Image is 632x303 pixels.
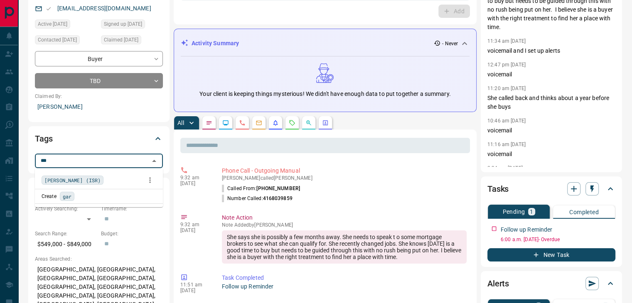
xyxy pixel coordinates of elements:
p: Pending [502,209,525,215]
p: Search Range: [35,230,97,237]
span: Claimed [DATE] [104,36,138,44]
p: Your client is keeping things mysterious! We didn't have enough data to put together a summary. [199,90,450,98]
span: 4168039859 [263,195,293,201]
p: 12:47 pm [DATE] [487,62,526,68]
p: 11:51 am [180,282,209,288]
p: 9:32 am [180,222,209,227]
p: Completed [569,209,599,215]
div: She says she is possibly a few months away. She needs to speak t o some mortgage brokers to see w... [222,230,467,264]
p: Note Action [222,213,467,222]
a: [EMAIL_ADDRESS][DOMAIN_NAME] [57,5,151,12]
button: Close [148,155,160,167]
div: Sat Feb 17 2024 [35,20,97,31]
p: voicemail [487,70,615,79]
p: 9:32 am [180,175,209,181]
svg: Email Valid [46,6,52,12]
p: Areas Searched: [35,255,163,263]
h2: Tags [35,132,52,145]
p: - Never [442,40,458,47]
svg: Agent Actions [322,120,329,126]
div: Tags [35,129,163,149]
p: Follow up Reminder [222,282,467,291]
p: Called From: [222,185,300,192]
p: 10:46 am [DATE] [487,118,526,124]
p: Number Called: [222,195,293,202]
h2: Alerts [487,277,509,290]
span: Contacted [DATE] [38,36,77,44]
button: New Task [487,248,615,261]
p: Timeframe: [101,205,163,213]
p: Phone Call - Outgoing Manual [222,166,467,175]
p: 1 [530,209,533,215]
p: Claimed By: [35,93,163,100]
h2: Tasks [487,182,509,195]
p: [PERSON_NAME] [35,100,163,114]
svg: Notes [206,120,212,126]
p: She called back and thinks about a year before she buys [487,94,615,111]
p: Follow up Reminder [501,225,552,234]
p: 11:16 am [DATE] [487,142,526,147]
div: Alerts [487,274,615,293]
p: 11:34 am [DATE] [487,38,526,44]
div: Fri Feb 16 2024 [101,35,163,47]
p: 2:34 pm [DATE] [487,165,523,171]
p: Actively Searching: [35,205,97,213]
p: Create [42,193,57,200]
p: 6:00 a.m. [DATE] - Overdue [501,236,615,243]
svg: Emails [256,120,262,126]
div: Tasks [487,179,615,199]
span: [PERSON_NAME] (ISR) [44,176,101,184]
span: Signed up [DATE] [104,20,142,28]
div: TBD [35,73,163,88]
div: Activity Summary- Never [181,36,470,51]
div: Fri Feb 16 2024 [101,20,163,31]
p: voicemail [487,150,615,159]
svg: Requests [289,120,295,126]
p: 11:20 am [DATE] [487,86,526,91]
div: Buyer [35,51,163,66]
div: Thu Jun 12 2025 [35,35,97,47]
p: Task Completed [222,274,467,282]
p: Budget: [101,230,163,237]
p: All [177,120,184,126]
span: Active [DATE] [38,20,67,28]
p: $549,000 - $849,000 [35,237,97,251]
svg: Opportunities [305,120,312,126]
p: [PERSON_NAME] called [PERSON_NAME] [222,175,467,181]
p: [DATE] [180,181,209,186]
p: [DATE] [180,288,209,293]
p: Activity Summary [192,39,239,48]
span: [PHONE_NUMBER] [256,186,300,191]
svg: Calls [239,120,246,126]
p: voicemail and I set up alerts [487,46,615,55]
svg: Lead Browsing Activity [222,120,229,126]
p: [DATE] [180,227,209,233]
p: Note Added by [PERSON_NAME] [222,222,467,228]
p: voicemail [487,126,615,135]
span: gar [63,192,71,200]
svg: Listing Alerts [272,120,279,126]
